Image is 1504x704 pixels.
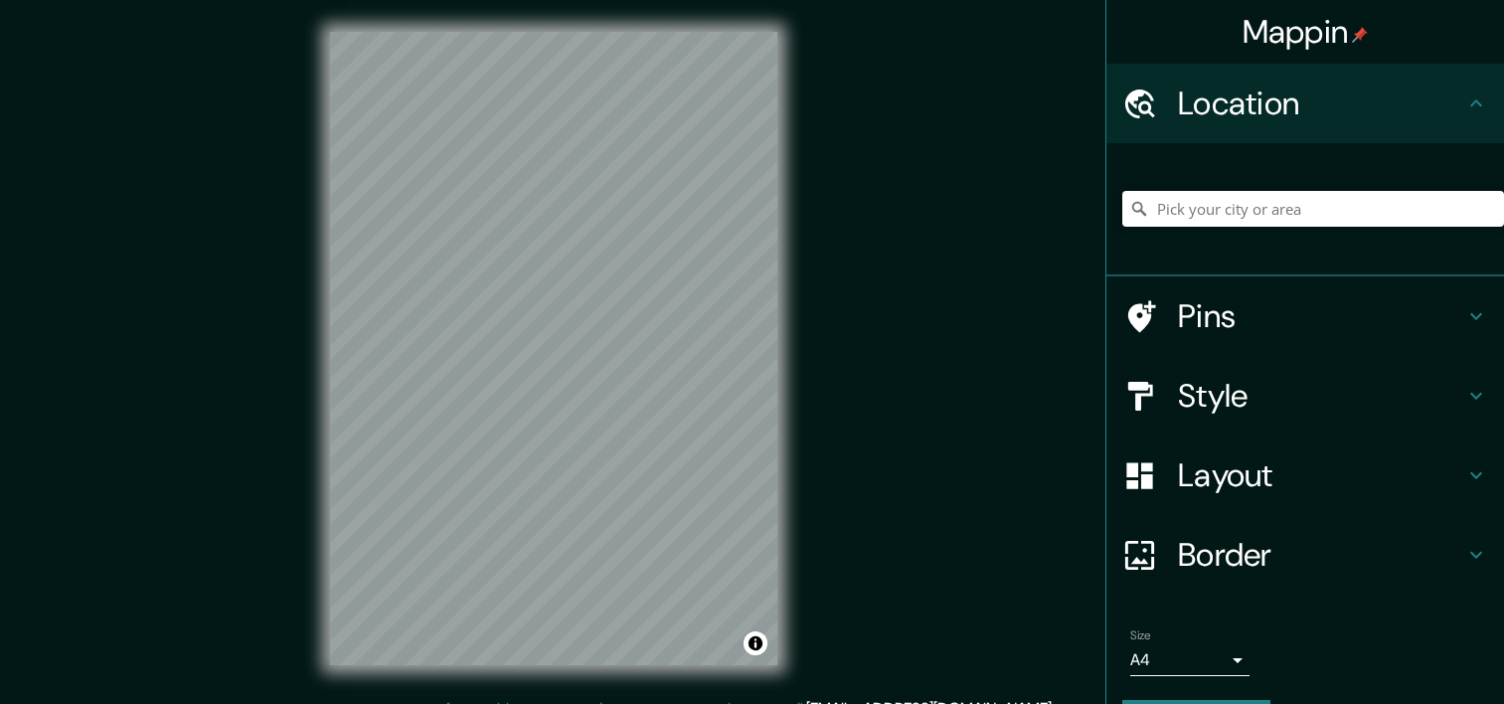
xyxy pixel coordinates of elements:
h4: Style [1178,376,1464,416]
h4: Mappin [1243,12,1369,52]
input: Pick your city or area [1122,191,1504,227]
div: Style [1106,356,1504,436]
h4: Layout [1178,455,1464,495]
h4: Border [1178,535,1464,575]
div: Location [1106,64,1504,143]
h4: Pins [1178,296,1464,336]
div: A4 [1130,644,1250,676]
button: Toggle attribution [744,631,767,655]
label: Size [1130,627,1151,644]
img: pin-icon.png [1352,27,1368,43]
canvas: Map [330,32,777,665]
div: Border [1106,515,1504,595]
div: Layout [1106,436,1504,515]
h4: Location [1178,84,1464,123]
div: Pins [1106,276,1504,356]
